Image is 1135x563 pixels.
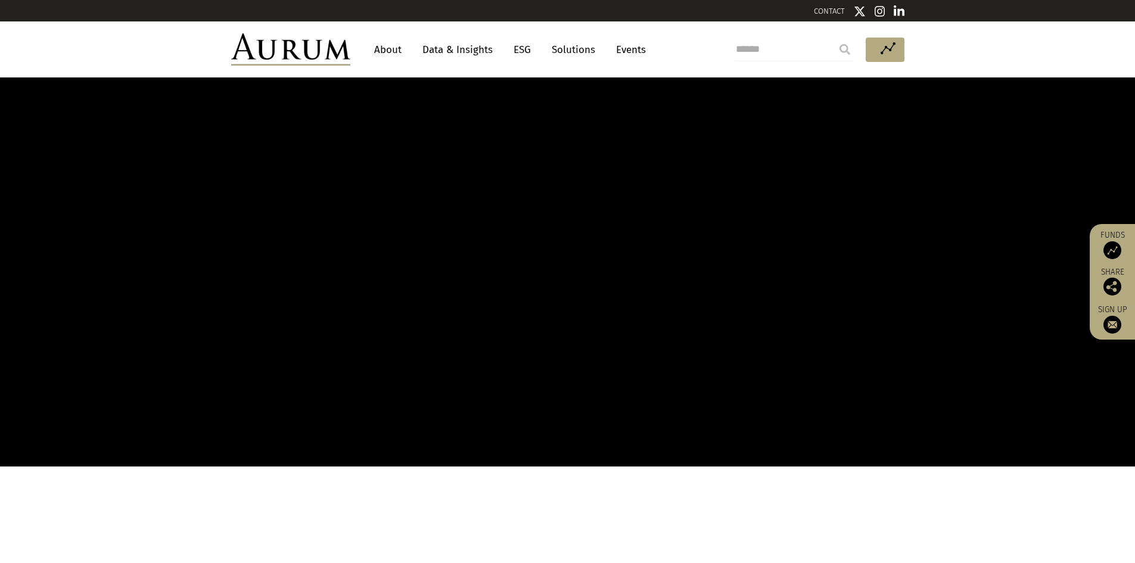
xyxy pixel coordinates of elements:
a: ESG [508,39,537,61]
a: Solutions [546,39,601,61]
a: Funds [1096,230,1129,259]
a: About [368,39,408,61]
img: Linkedin icon [894,5,904,17]
a: Events [610,39,646,61]
img: Aurum [231,33,350,66]
a: Sign up [1096,304,1129,334]
div: Share [1096,268,1129,296]
a: Data & Insights [416,39,499,61]
img: Sign up to our newsletter [1103,316,1121,334]
a: CONTACT [814,7,845,15]
img: Instagram icon [875,5,885,17]
img: Access Funds [1103,241,1121,259]
input: Submit [833,38,857,61]
img: Share this post [1103,278,1121,296]
img: Twitter icon [854,5,866,17]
